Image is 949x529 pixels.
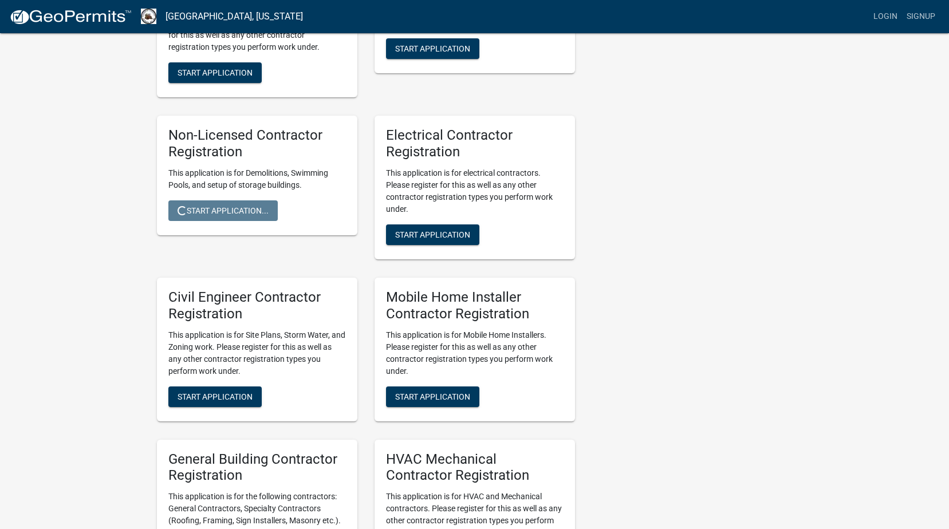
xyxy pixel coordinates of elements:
[386,38,479,59] button: Start Application
[386,127,564,160] h5: Electrical Contractor Registration
[168,167,346,191] p: This application is for Demolitions, Swimming Pools, and setup of storage buildings.
[178,68,253,77] span: Start Application
[168,200,278,221] button: Start Application...
[386,386,479,407] button: Start Application
[395,44,470,53] span: Start Application
[168,329,346,377] p: This application is for Site Plans, Storm Water, and Zoning work. Please register for this as wel...
[168,127,346,160] h5: Non-Licensed Contractor Registration
[168,17,346,53] p: This application is for plumbers. Please register for this as well as any other contractor regist...
[395,392,470,401] span: Start Application
[386,451,564,484] h5: HVAC Mechanical Contractor Registration
[178,206,269,215] span: Start Application...
[395,230,470,239] span: Start Application
[166,7,303,26] a: [GEOGRAPHIC_DATA], [US_STATE]
[386,224,479,245] button: Start Application
[386,329,564,377] p: This application is for Mobile Home Installers. Please register for this as well as any other con...
[178,392,253,401] span: Start Application
[902,6,940,27] a: Signup
[386,167,564,215] p: This application is for electrical contractors. Please register for this as well as any other con...
[168,386,262,407] button: Start Application
[869,6,902,27] a: Login
[141,9,156,24] img: Madison County, Georgia
[168,62,262,83] button: Start Application
[386,289,564,322] h5: Mobile Home Installer Contractor Registration
[168,451,346,484] h5: General Building Contractor Registration
[168,289,346,322] h5: Civil Engineer Contractor Registration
